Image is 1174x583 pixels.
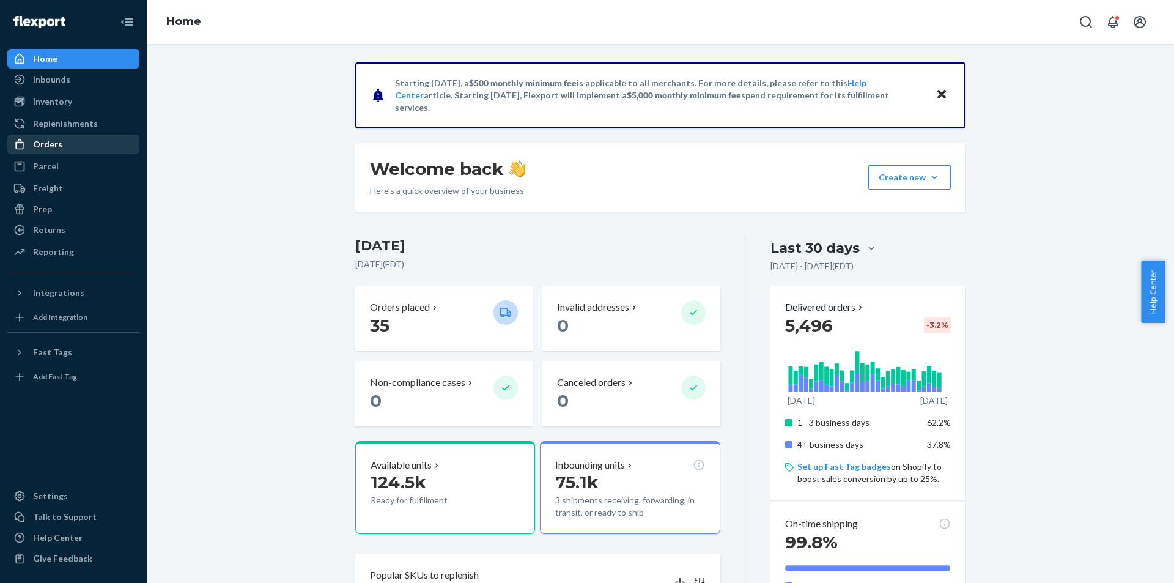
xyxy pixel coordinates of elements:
[557,376,626,390] p: Canceled orders
[7,367,139,387] a: Add Fast Tag
[370,185,526,197] p: Here’s a quick overview of your business
[370,158,526,180] h1: Welcome back
[555,494,704,519] p: 3 shipments receiving, forwarding, in transit, or ready to ship
[355,441,535,534] button: Available units124.5kReady for fulfillment
[33,371,77,382] div: Add Fast Tag
[33,138,62,150] div: Orders
[33,312,87,322] div: Add Integration
[7,242,139,262] a: Reporting
[355,236,720,256] h3: [DATE]
[355,258,720,270] p: [DATE] ( EDT )
[371,458,432,472] p: Available units
[33,224,65,236] div: Returns
[785,315,833,336] span: 5,496
[7,92,139,111] a: Inventory
[7,135,139,154] a: Orders
[557,300,629,314] p: Invalid addresses
[785,517,858,531] p: On-time shipping
[33,203,52,215] div: Prep
[370,376,465,390] p: Non-compliance cases
[1141,261,1165,323] button: Help Center
[115,10,139,34] button: Close Navigation
[7,220,139,240] a: Returns
[371,494,484,507] p: Ready for fulfillment
[33,117,98,130] div: Replenishments
[157,4,211,40] ol: breadcrumbs
[557,315,569,336] span: 0
[33,346,72,358] div: Fast Tags
[33,552,92,565] div: Give Feedback
[7,49,139,69] a: Home
[555,458,625,472] p: Inbounding units
[469,78,577,88] span: $500 monthly minimum fee
[166,15,201,28] a: Home
[785,532,838,552] span: 99.8%
[7,528,139,548] a: Help Center
[542,286,720,351] button: Invalid addresses 0
[355,361,533,426] button: Non-compliance cases 0
[7,486,139,506] a: Settings
[33,246,74,258] div: Reporting
[33,287,84,299] div: Integrations
[7,157,139,176] a: Parcel
[7,507,139,527] a: Talk to Support
[355,286,533,351] button: Orders placed 35
[927,417,951,428] span: 62.2%
[785,300,865,314] button: Delivered orders
[924,317,951,333] div: -3.2 %
[797,461,891,472] a: Set up Fast Tag badges
[509,160,526,177] img: hand-wave emoji
[33,490,68,502] div: Settings
[920,395,948,407] p: [DATE]
[13,16,65,28] img: Flexport logo
[542,361,720,426] button: Canceled orders 0
[797,439,918,451] p: 4+ business days
[370,300,430,314] p: Orders placed
[540,441,720,534] button: Inbounding units75.1k3 shipments receiving, forwarding, in transit, or ready to ship
[33,53,57,65] div: Home
[797,461,951,485] p: on Shopify to boost sales conversion by up to 25%.
[788,395,815,407] p: [DATE]
[7,308,139,327] a: Add Integration
[555,472,599,492] span: 75.1k
[371,472,426,492] span: 124.5k
[370,315,389,336] span: 35
[7,70,139,89] a: Inbounds
[7,199,139,219] a: Prep
[627,90,741,100] span: $5,000 monthly minimum fee
[7,283,139,303] button: Integrations
[868,165,951,190] button: Create new
[7,114,139,133] a: Replenishments
[33,160,59,173] div: Parcel
[934,86,950,104] button: Close
[770,239,860,258] div: Last 30 days
[33,182,63,195] div: Freight
[33,532,83,544] div: Help Center
[7,549,139,568] button: Give Feedback
[1101,10,1125,34] button: Open notifications
[557,390,569,411] span: 0
[395,77,924,114] p: Starting [DATE], a is applicable to all merchants. For more details, please refer to this article...
[1074,10,1098,34] button: Open Search Box
[7,179,139,198] a: Freight
[33,95,72,108] div: Inventory
[927,439,951,450] span: 37.8%
[770,260,854,272] p: [DATE] - [DATE] ( EDT )
[370,568,479,582] p: Popular SKUs to replenish
[1128,10,1152,34] button: Open account menu
[370,390,382,411] span: 0
[7,343,139,362] button: Fast Tags
[33,73,70,86] div: Inbounds
[33,511,97,523] div: Talk to Support
[797,417,918,429] p: 1 - 3 business days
